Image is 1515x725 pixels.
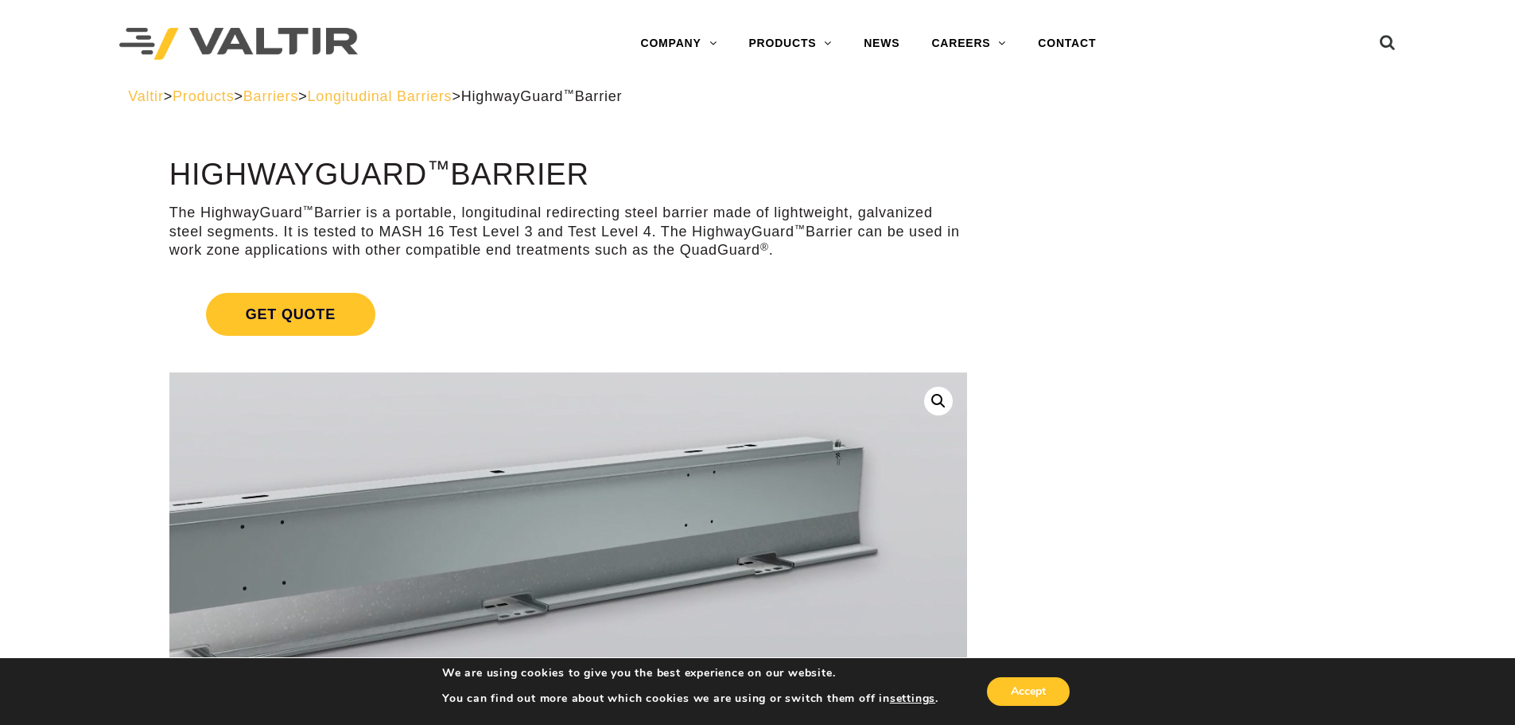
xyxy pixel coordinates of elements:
span: Get Quote [206,293,375,336]
div: > > > > [128,88,1387,106]
p: We are using cookies to give you the best experience on our website. [442,666,938,680]
a: Longitudinal Barriers [308,88,453,104]
a: CAREERS [915,28,1022,60]
sup: ® [760,241,769,253]
button: settings [890,692,935,706]
p: You can find out more about which cookies we are using or switch them off in . [442,692,938,706]
sup: ™ [427,156,450,181]
span: HighwayGuard Barrier [461,88,623,104]
a: PRODUCTS [732,28,848,60]
a: NEWS [848,28,915,60]
img: Valtir [119,28,358,60]
p: The HighwayGuard Barrier is a portable, longitudinal redirecting steel barrier made of lightweigh... [169,204,967,259]
a: Valtir [128,88,163,104]
a: Products [173,88,234,104]
sup: ™ [794,223,806,235]
a: COMPANY [624,28,732,60]
a: Get Quote [169,274,967,355]
h1: HighwayGuard Barrier [169,158,967,192]
sup: ™ [563,88,574,99]
a: Barriers [243,88,298,104]
sup: ™ [303,204,314,216]
button: Accept [987,677,1070,706]
a: CONTACT [1022,28,1112,60]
